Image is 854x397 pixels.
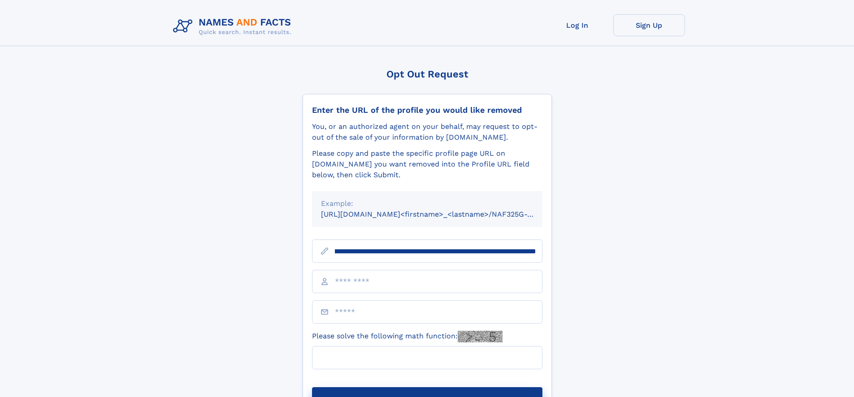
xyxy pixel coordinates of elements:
[312,148,542,180] div: Please copy and paste the specific profile page URL on [DOMAIN_NAME] you want removed into the Pr...
[321,210,559,218] small: [URL][DOMAIN_NAME]<firstname>_<lastname>/NAF325G-xxxxxxxx
[303,68,552,80] div: Opt Out Request
[169,14,299,38] img: Logo Names and Facts
[312,105,542,115] div: Enter the URL of the profile you would like removed
[321,198,533,209] div: Example:
[542,14,613,36] a: Log In
[613,14,685,36] a: Sign Up
[312,121,542,143] div: You, or an authorized agent on your behalf, may request to opt-out of the sale of your informatio...
[312,331,503,342] label: Please solve the following math function:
